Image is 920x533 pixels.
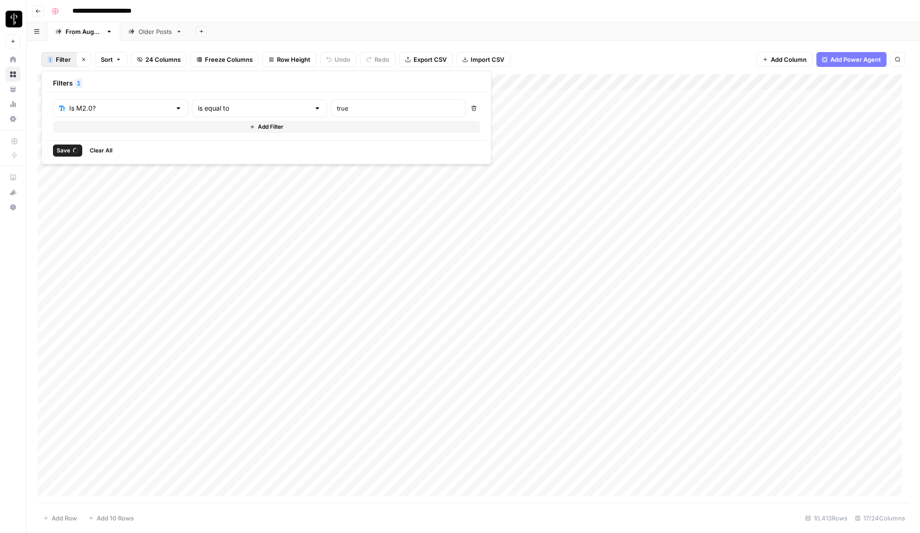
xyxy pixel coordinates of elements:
span: Row Height [277,55,310,64]
a: Older Posts [120,22,190,41]
div: What's new? [6,185,20,199]
button: Add Filter [53,121,480,133]
a: AirOps Academy [6,170,20,185]
span: Undo [335,55,350,64]
span: Add 10 Rows [97,513,134,523]
img: LP Production Workloads Logo [6,11,22,27]
div: 1 [75,79,82,88]
button: Workspace: LP Production Workloads [6,7,20,31]
div: From [DATE] [66,27,102,36]
button: Add 10 Rows [83,511,139,526]
span: Clear All [90,146,112,155]
button: Sort [95,52,127,67]
span: 24 Columns [145,55,181,64]
button: Export CSV [399,52,453,67]
span: Import CSV [471,55,504,64]
button: Row Height [263,52,316,67]
div: Older Posts [138,27,172,36]
button: 1Filter [41,52,76,67]
button: 24 Columns [131,52,187,67]
button: What's new? [6,185,20,200]
button: Add Row [38,511,83,526]
button: Freeze Columns [191,52,259,67]
button: Add Power Agent [816,52,887,67]
a: Home [6,52,20,67]
span: Add Power Agent [830,55,881,64]
span: Export CSV [414,55,447,64]
a: Your Data [6,82,20,97]
button: Save [53,145,82,157]
div: 1Filter [41,71,492,165]
button: Clear All [86,145,116,157]
div: 17/24 Columns [851,511,909,526]
a: Settings [6,112,20,126]
span: Freeze Columns [205,55,253,64]
a: Browse [6,67,20,82]
span: Sort [101,55,113,64]
span: 1 [49,56,52,63]
span: Filter [56,55,71,64]
button: Import CSV [456,52,510,67]
span: Redo [375,55,389,64]
div: Filters [46,75,487,92]
span: 1 [77,79,80,88]
div: 1 [47,56,53,63]
button: Undo [320,52,356,67]
span: Add Column [771,55,807,64]
button: Help + Support [6,200,20,215]
span: Add Filter [258,123,283,131]
button: Redo [360,52,395,67]
span: Add Row [52,513,77,523]
a: Usage [6,97,20,112]
input: is equal to [198,104,310,113]
button: Add Column [756,52,813,67]
span: Save [57,146,70,155]
a: From [DATE] [47,22,120,41]
input: Is M2.0? [69,104,171,113]
div: 10,413 Rows [802,511,851,526]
